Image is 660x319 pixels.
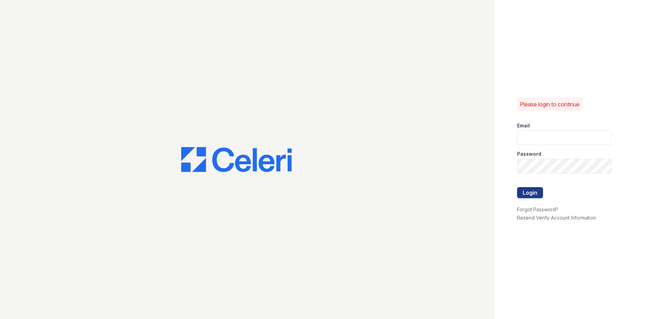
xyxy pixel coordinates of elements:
a: Forgot Password? [517,206,558,212]
label: Password [517,151,541,157]
p: Please login to continue [520,100,580,108]
a: Resend Verify Account Information [517,215,596,221]
label: Email [517,122,530,129]
button: Login [517,187,543,198]
img: CE_Logo_Blue-a8612792a0a2168367f1c8372b55b34899dd931a85d93a1a3d3e32e68fde9ad4.png [181,147,292,172]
